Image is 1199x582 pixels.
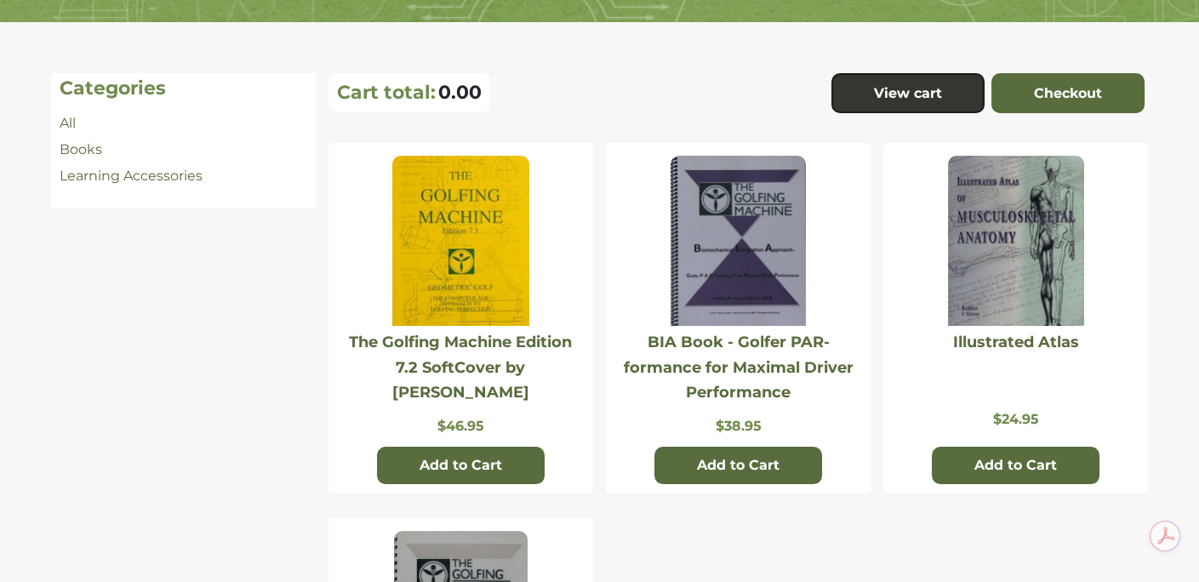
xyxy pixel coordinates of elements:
[438,81,482,104] span: 0.00
[337,81,436,104] p: Cart total:
[948,156,1084,326] img: Illustrated Atlas
[614,418,862,434] p: $38.95
[60,141,102,157] a: Books
[892,411,1139,427] p: $24.95
[337,418,585,434] p: $46.95
[60,168,203,184] a: Learning Accessories
[60,77,307,100] h4: Categories
[831,73,985,114] a: View cart
[624,333,854,402] a: BIA Book - Golfer PAR-formance for Maximal Driver Performance
[991,73,1145,114] a: Checkout
[349,333,572,402] a: The Golfing Machine Edition 7.2 SoftCover by [PERSON_NAME]
[60,115,76,131] a: All
[392,156,528,326] img: The Golfing Machine Edition 7.2 SoftCover by Homer Kelley
[671,156,806,326] img: BIA Book - Golfer PAR-formance for Maximal Driver Performance
[654,447,822,484] button: Add to Cart
[932,447,1099,484] button: Add to Cart
[953,333,1079,351] a: Illustrated Atlas
[377,447,545,484] button: Add to Cart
